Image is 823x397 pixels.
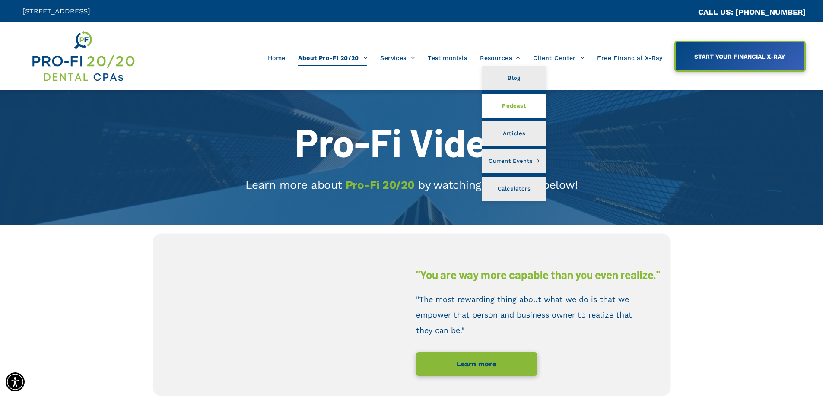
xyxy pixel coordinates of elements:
[480,50,520,66] span: Resources
[31,29,135,83] img: Get Dental CPA Consulting, Bookkeeping, & Bank Loans
[527,50,591,66] a: Client Center
[416,295,632,335] span: "The most rewarding thing about what we do is that we empower that person and business owner to r...
[489,156,540,167] span: Current Events
[22,7,90,15] span: [STREET_ADDRESS]
[374,50,421,66] a: Services
[482,94,546,118] a: Podcast
[295,118,528,165] span: Pro-Fi Videos
[482,177,546,201] a: Calculators
[591,50,669,66] a: Free Financial X-Ray
[508,73,521,84] span: Blog
[418,178,578,191] span: by watching the videos below!
[416,268,660,281] strong: "You are way more capable than you even realize."
[473,50,527,66] a: Resources
[691,49,788,64] span: START YOUR FINANCIAL X-RAY
[245,178,342,191] span: Learn more about
[292,50,374,66] a: About Pro-Fi 20/20
[502,100,526,111] span: Podcast
[498,183,531,194] span: Calculators
[482,66,546,90] a: Blog
[421,50,473,66] a: Testimonials
[661,8,698,16] span: CA::CALLC
[482,149,546,173] a: Current Events
[416,352,537,376] a: Learn more
[698,7,806,16] a: CALL US: [PHONE_NUMBER]
[674,41,806,72] a: START YOUR FINANCIAL X-RAY
[261,50,292,66] a: Home
[482,121,546,146] a: Articles
[454,356,499,372] span: Learn more
[503,128,526,139] span: Articles
[6,372,25,391] div: Accessibility Menu
[346,178,415,191] strong: Pro-Fi 20/20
